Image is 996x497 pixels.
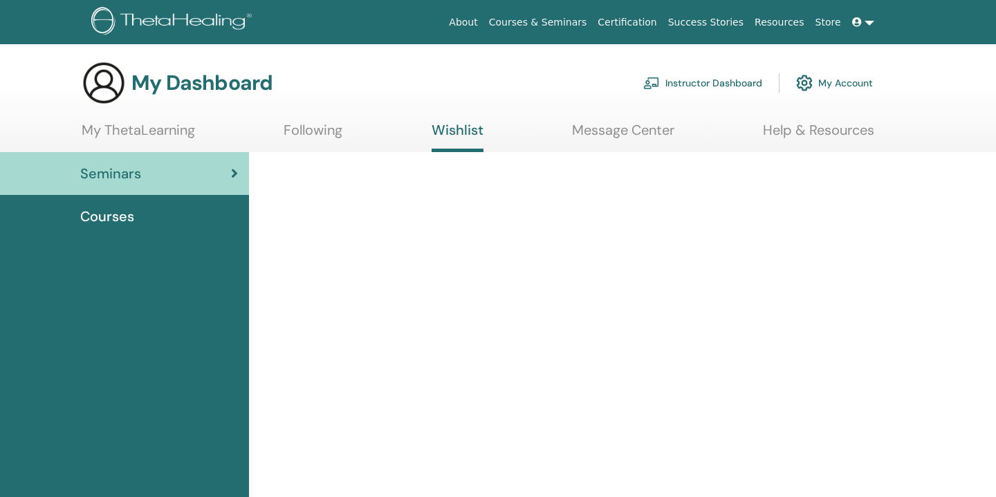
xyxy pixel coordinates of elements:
[80,206,134,227] span: Courses
[572,122,674,149] a: Message Center
[131,71,273,95] h3: My Dashboard
[592,10,662,35] a: Certification
[432,122,483,152] a: Wishlist
[796,68,873,98] a: My Account
[749,10,810,35] a: Resources
[443,10,483,35] a: About
[810,10,847,35] a: Store
[82,122,195,149] a: My ThetaLearning
[80,163,141,184] span: Seminars
[763,122,874,149] a: Help & Resources
[284,122,342,149] a: Following
[82,61,126,105] img: generic-user-icon.jpg
[796,71,813,95] img: cog.svg
[91,7,257,38] img: logo.png
[483,10,593,35] a: Courses & Seminars
[643,77,660,89] img: chalkboard-teacher.svg
[643,68,762,98] a: Instructor Dashboard
[663,10,749,35] a: Success Stories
